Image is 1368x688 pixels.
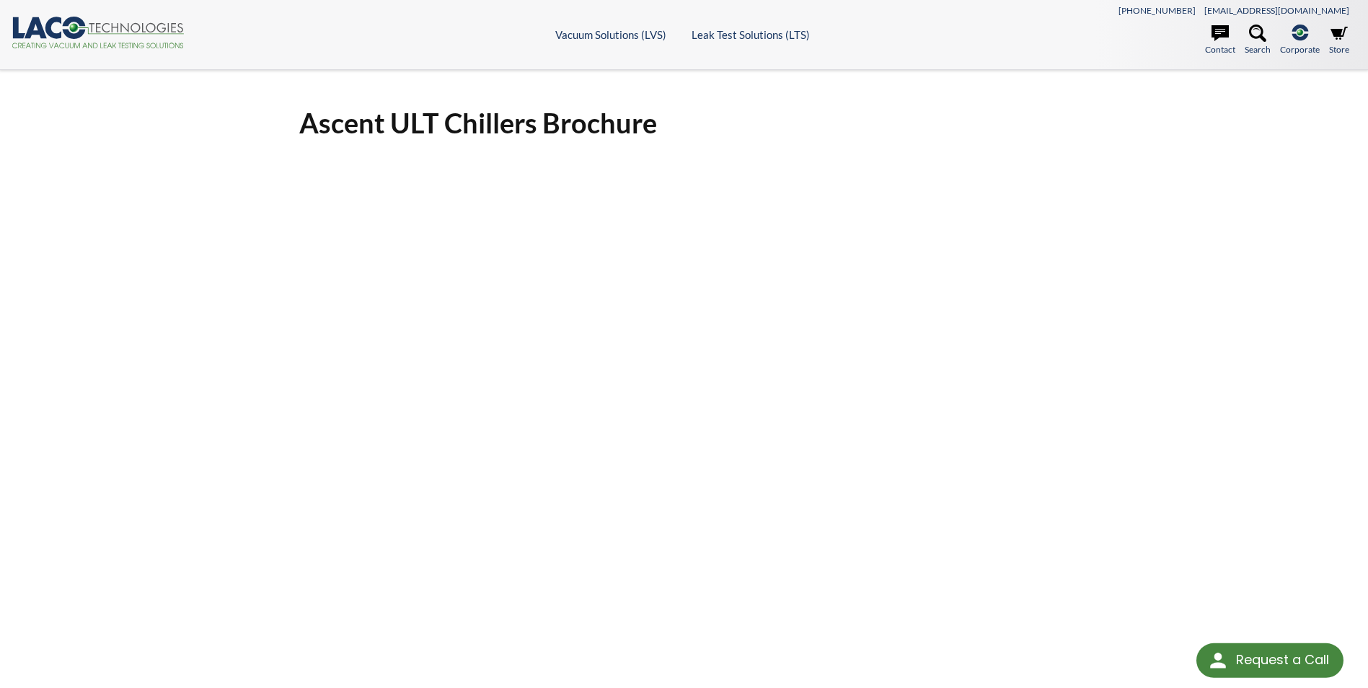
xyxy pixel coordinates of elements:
[1196,643,1343,678] div: Request a Call
[1206,649,1230,672] img: round button
[1205,25,1235,56] a: Contact
[1280,43,1320,56] span: Corporate
[1236,643,1329,676] div: Request a Call
[692,28,810,41] a: Leak Test Solutions (LTS)
[1204,5,1349,16] a: [EMAIL_ADDRESS][DOMAIN_NAME]
[1245,25,1271,56] a: Search
[299,105,1068,141] h1: Ascent ULT Chillers Brochure
[1118,5,1196,16] a: [PHONE_NUMBER]
[555,28,666,41] a: Vacuum Solutions (LVS)
[1329,25,1349,56] a: Store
